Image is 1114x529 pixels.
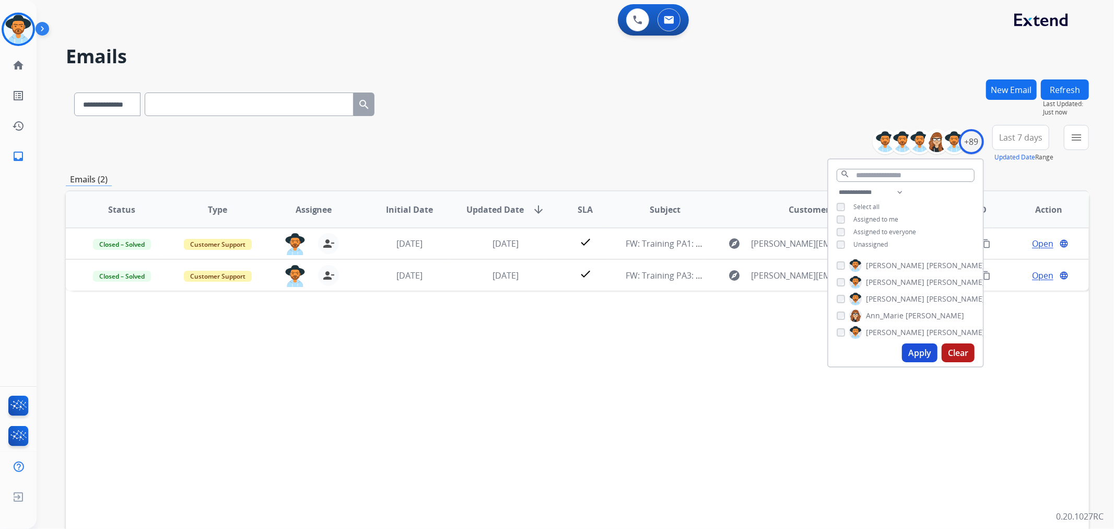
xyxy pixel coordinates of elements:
mat-icon: history [12,120,25,132]
button: New Email [986,79,1037,100]
span: Open [1032,269,1053,282]
span: Last 7 days [999,135,1042,140]
p: Emails (2) [66,173,112,186]
span: [PERSON_NAME] [866,277,924,287]
mat-icon: person_remove [322,269,335,282]
span: Ann_Marie [866,310,904,321]
button: Updated Date [994,153,1035,162]
mat-icon: check [579,268,592,280]
mat-icon: language [1059,239,1069,248]
span: [PERSON_NAME] [927,277,985,287]
span: [PERSON_NAME][EMAIL_ADDRESS][DOMAIN_NAME] [751,237,880,250]
span: [PERSON_NAME] [866,260,924,271]
span: [DATE] [492,270,519,281]
img: avatar [4,15,33,44]
span: Just now [1043,108,1089,117]
mat-icon: language [1059,271,1069,280]
span: [DATE] [396,238,423,249]
mat-icon: home [12,59,25,72]
span: Assignee [296,203,332,216]
span: [PERSON_NAME] [866,327,924,338]
mat-icon: search [358,98,370,111]
span: Initial Date [386,203,433,216]
span: [PERSON_NAME] [927,294,985,304]
mat-icon: person_remove [322,237,335,250]
button: Apply [902,343,937,362]
span: Customer Support [184,271,252,282]
span: Assigned to everyone [853,227,916,236]
p: 0.20.1027RC [1056,510,1104,523]
span: [PERSON_NAME] [927,260,985,271]
mat-icon: explore [728,269,741,282]
span: [PERSON_NAME] [866,294,924,304]
span: Type [208,203,227,216]
span: Select all [853,202,880,211]
span: Subject [650,203,681,216]
span: Unassigned [853,240,888,249]
mat-icon: arrow_downward [532,203,545,216]
span: Closed – Solved [93,239,151,250]
mat-icon: inbox [12,150,25,163]
img: agent-avatar [285,265,306,287]
mat-icon: search [840,169,850,179]
div: +89 [959,129,984,154]
span: Assigned to me [853,215,898,224]
mat-icon: menu [1070,131,1083,144]
span: [PERSON_NAME][EMAIL_ADDRESS][DOMAIN_NAME] [751,269,880,282]
span: Customer Support [184,239,252,250]
span: Closed – Solved [93,271,151,282]
span: SLA [578,203,593,216]
img: agent-avatar [285,233,306,255]
mat-icon: content_copy [981,271,991,280]
h2: Emails [66,46,1089,67]
span: Customer [789,203,829,216]
span: [PERSON_NAME] [927,327,985,338]
button: Refresh [1041,79,1089,100]
span: Open [1032,237,1053,250]
span: FW: Training PA3: Do Not Assign ([PERSON_NAME]) [626,270,824,281]
span: [PERSON_NAME] [906,310,964,321]
span: [DATE] [492,238,519,249]
span: [DATE] [396,270,423,281]
mat-icon: list_alt [12,89,25,102]
span: Last Updated: [1043,100,1089,108]
span: FW: Training PA1: Do Not Assign ([PERSON_NAME]) [626,238,824,249]
span: Range [994,153,1053,162]
th: Action [993,191,1089,228]
button: Last 7 days [992,125,1049,150]
mat-icon: content_copy [981,239,991,248]
span: Updated Date [466,203,524,216]
span: Status [108,203,135,216]
button: Clear [942,343,975,362]
mat-icon: explore [728,237,741,250]
mat-icon: check [579,236,592,248]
